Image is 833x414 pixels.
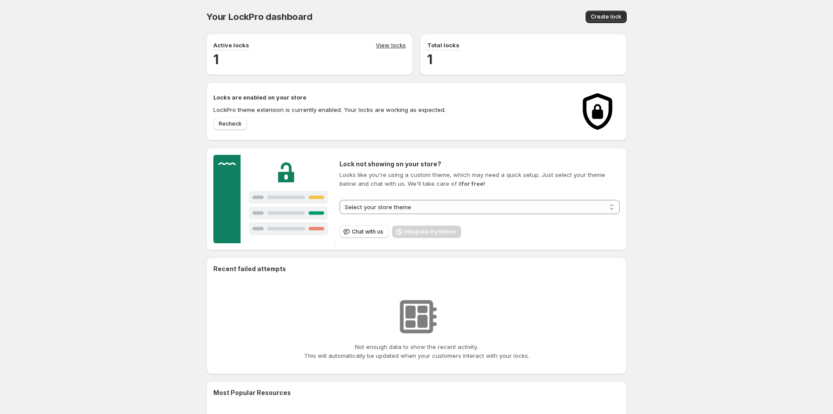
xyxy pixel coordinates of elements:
button: Create lock [586,11,627,23]
p: Total locks [427,41,459,50]
h2: Locks are enabled on your store [213,93,567,102]
span: Your LockPro dashboard [206,11,312,22]
p: Looks like you're using a custom theme, which may need a quick setup. Just select your theme belo... [339,170,620,188]
button: Chat with us [339,226,389,238]
span: Chat with us [352,228,383,235]
button: Recheck [213,118,247,130]
p: Not enough data to show the recent activity. This will automatically be updated when your custome... [304,342,529,360]
h2: Lock not showing on your store? [339,160,620,169]
p: Active locks [213,41,249,50]
h2: 1 [213,50,406,68]
img: No resources found [394,295,439,339]
p: LockPro theme extension is currently enabled. Your locks are working as expected. [213,105,567,114]
h2: 1 [427,50,620,68]
img: Customer support [213,155,336,243]
h2: Recent failed attempts [213,264,286,273]
span: Recheck [219,120,242,127]
span: Create lock [591,13,621,20]
strong: for free! [462,180,485,187]
a: View locks [376,41,406,50]
h2: Most Popular Resources [213,388,620,397]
